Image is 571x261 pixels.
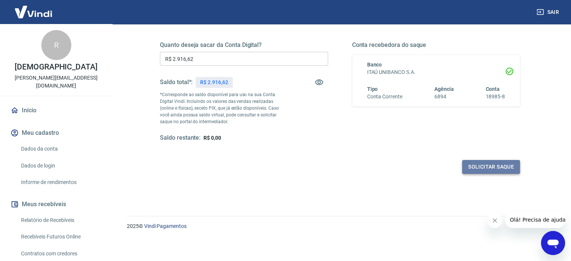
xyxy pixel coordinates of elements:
[18,229,103,244] a: Recebíveis Futuros Online
[127,222,553,230] p: 2025 ©
[6,74,106,90] p: [PERSON_NAME][EMAIL_ADDRESS][DOMAIN_NAME]
[15,63,98,71] p: [DEMOGRAPHIC_DATA]
[41,30,71,60] div: R
[505,211,565,228] iframe: Mensagem da empresa
[160,78,193,86] h5: Saldo total*:
[18,213,103,228] a: Relatório de Recebíveis
[5,5,63,11] span: Olá! Precisa de ajuda?
[434,93,454,101] h6: 6894
[9,196,103,213] button: Meus recebíveis
[367,62,382,68] span: Banco
[462,160,520,174] button: Solicitar saque
[367,93,402,101] h6: Conta Corrente
[144,223,187,229] a: Vindi Pagamentos
[367,68,505,76] h6: ITAÚ UNIBANCO S.A.
[535,5,562,19] button: Sair
[485,93,505,101] h6: 18985-8
[18,175,103,190] a: Informe de rendimentos
[200,78,228,86] p: R$ 2.916,62
[9,125,103,141] button: Meu cadastro
[434,86,454,92] span: Agência
[485,86,500,92] span: Conta
[160,41,328,49] h5: Quanto deseja sacar da Conta Digital?
[487,213,502,228] iframe: Fechar mensagem
[352,41,520,49] h5: Conta recebedora do saque
[9,102,103,119] a: Início
[160,91,286,125] p: *Corresponde ao saldo disponível para uso na sua Conta Digital Vindi. Incluindo os valores das ve...
[18,158,103,173] a: Dados de login
[367,86,378,92] span: Tipo
[18,141,103,157] a: Dados da conta
[160,134,200,142] h5: Saldo restante:
[203,135,221,141] span: R$ 0,00
[9,0,58,23] img: Vindi
[541,231,565,255] iframe: Botão para abrir a janela de mensagens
